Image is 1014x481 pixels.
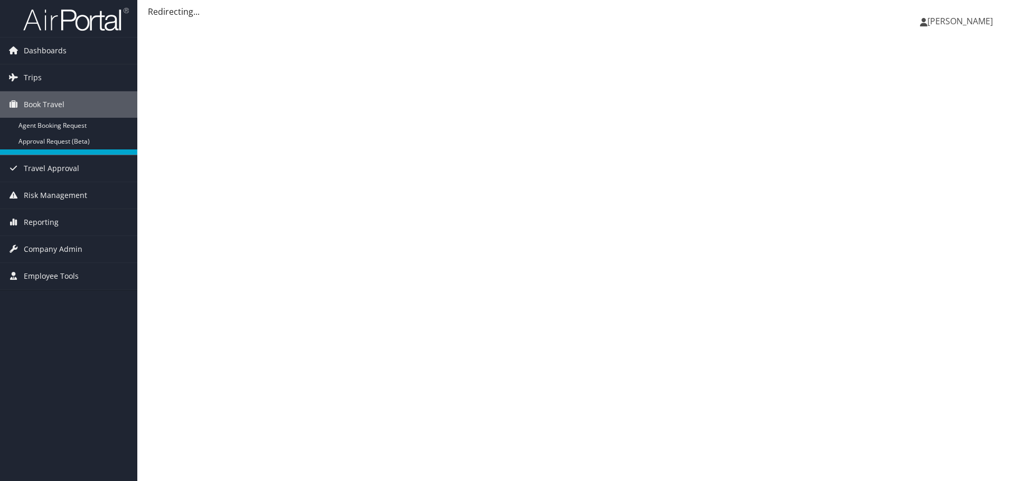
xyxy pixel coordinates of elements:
[24,236,82,262] span: Company Admin
[24,182,87,209] span: Risk Management
[927,15,993,27] span: [PERSON_NAME]
[23,7,129,32] img: airportal-logo.png
[24,209,59,235] span: Reporting
[24,64,42,91] span: Trips
[148,5,1003,18] div: Redirecting...
[920,5,1003,37] a: [PERSON_NAME]
[24,263,79,289] span: Employee Tools
[24,91,64,118] span: Book Travel
[24,37,67,64] span: Dashboards
[24,155,79,182] span: Travel Approval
